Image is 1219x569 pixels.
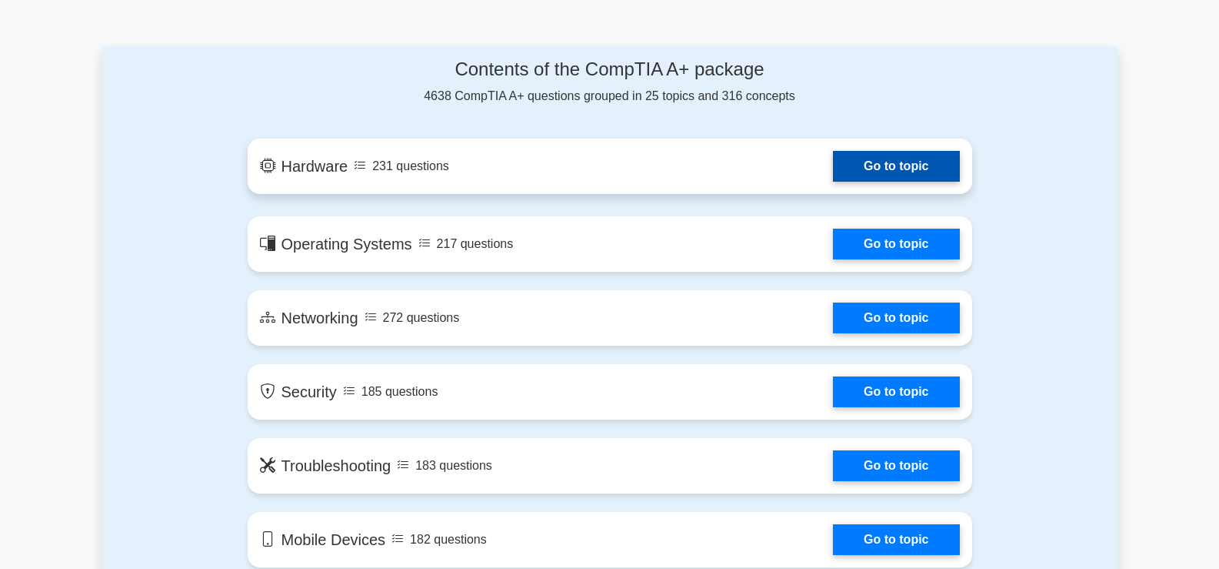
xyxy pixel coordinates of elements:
[833,151,959,182] a: Go to topic
[833,303,959,333] a: Go to topic
[833,450,959,481] a: Go to topic
[248,59,972,105] div: 4638 CompTIA A+ questions grouped in 25 topics and 316 concepts
[248,59,972,81] h4: Contents of the CompTIA A+ package
[833,524,959,555] a: Go to topic
[833,377,959,407] a: Go to topic
[833,229,959,259] a: Go to topic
